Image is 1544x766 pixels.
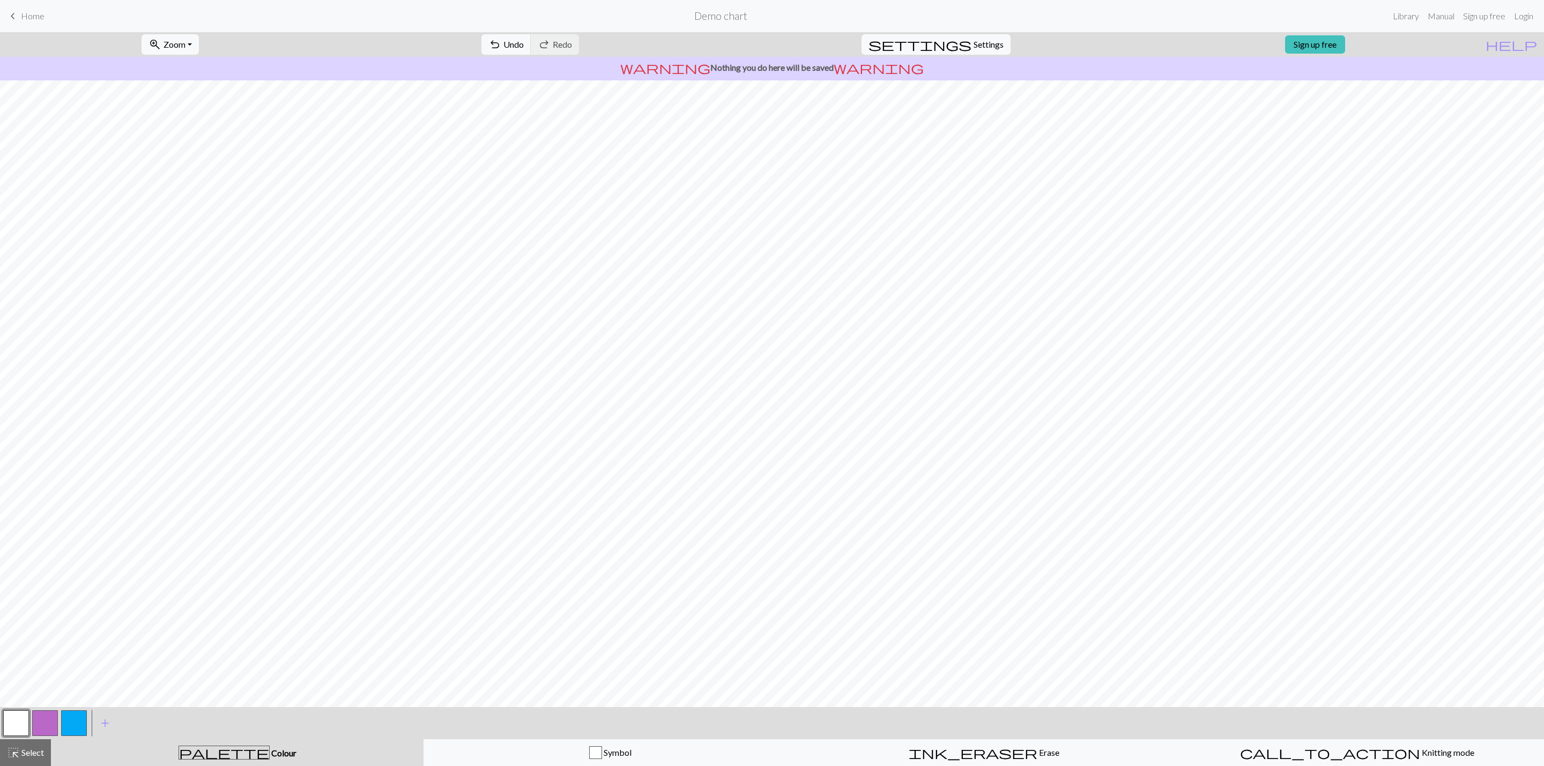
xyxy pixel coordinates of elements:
[834,60,924,75] span: warning
[1240,745,1420,760] span: call_to_action
[1285,35,1345,54] a: Sign up free
[862,34,1011,55] button: SettingsSettings
[4,61,1540,74] p: Nothing you do here will be saved
[142,34,199,55] button: Zoom
[868,38,971,51] i: Settings
[1459,5,1510,27] a: Sign up free
[797,739,1171,766] button: Erase
[1510,5,1538,27] a: Login
[149,37,161,52] span: zoom_in
[694,10,747,22] h2: Demo chart
[6,7,44,25] a: Home
[1486,37,1537,52] span: help
[424,739,797,766] button: Symbol
[1037,747,1059,757] span: Erase
[481,34,531,55] button: Undo
[179,745,269,760] span: palette
[1170,739,1544,766] button: Knitting mode
[51,739,424,766] button: Colour
[20,747,44,757] span: Select
[164,39,185,49] span: Zoom
[7,745,20,760] span: highlight_alt
[503,39,524,49] span: Undo
[1423,5,1459,27] a: Manual
[620,60,710,75] span: warning
[21,11,44,21] span: Home
[270,748,296,758] span: Colour
[99,716,112,731] span: add
[1389,5,1423,27] a: Library
[909,745,1037,760] span: ink_eraser
[1420,747,1474,757] span: Knitting mode
[868,37,971,52] span: settings
[974,38,1004,51] span: Settings
[602,747,632,757] span: Symbol
[6,9,19,24] span: keyboard_arrow_left
[488,37,501,52] span: undo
